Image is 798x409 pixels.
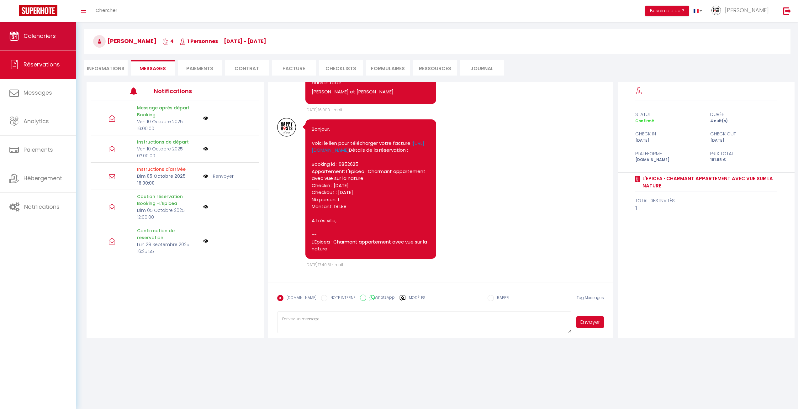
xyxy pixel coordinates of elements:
li: Paiements [178,60,222,76]
div: total des invités [635,197,777,204]
span: Confirmé [635,118,654,123]
div: Plateforme [631,150,706,157]
span: Paiements [24,146,53,154]
img: NO IMAGE [203,116,208,121]
p: Dim 05 Octobre 2025 16:00:00 [137,173,199,186]
span: [DATE] - [DATE] [224,38,266,45]
h3: Notifications [154,84,224,98]
p: Lun 29 Septembre 2025 16:25:55 [137,241,199,255]
span: [PERSON_NAME] [725,6,769,14]
li: Journal [460,60,504,76]
span: 1 Personnes [180,38,218,45]
a: Renvoyer [213,173,234,180]
span: Analytics [24,117,49,125]
p: Message après départ Booking [137,104,199,118]
p: Dim 05 Octobre 2025 12:00:00 [137,207,199,221]
span: [DATE] 16:01:18 - mail [305,107,342,113]
img: ... [711,6,721,15]
li: Facture [272,60,316,76]
div: durée [706,111,781,118]
a: L'Epicea · Charmant appartement avec vue sur la nature [640,175,777,190]
li: Contrat [225,60,269,76]
img: Super Booking [19,5,57,16]
li: Ressources [413,60,457,76]
span: 4 [162,38,174,45]
div: [DATE] [631,138,706,144]
div: 4 nuit(s) [706,118,781,124]
a: [URL][DOMAIN_NAME] [312,140,424,154]
div: [DATE] [706,138,781,144]
pre: Bonjour, Voici le lien pour télécharger votre facture : Détails de la réservation : Booking id : ... [312,126,430,253]
img: 17355745294618.png [277,118,296,137]
img: NO IMAGE [203,146,208,151]
div: [DOMAIN_NAME] [631,157,706,163]
span: [DATE] 17:40:51 - mail [305,262,343,267]
span: Chercher [96,7,117,13]
p: [PERSON_NAME] et [PERSON_NAME] [312,88,430,96]
img: logout [783,7,791,15]
span: Messages [24,89,52,97]
div: 1 [635,204,777,212]
label: Modèles [409,295,425,306]
label: [DOMAIN_NAME] [283,295,316,302]
img: NO IMAGE [203,173,208,180]
span: Calendriers [24,32,56,40]
img: NO IMAGE [203,204,208,209]
div: statut [631,111,706,118]
span: [PERSON_NAME] [93,37,156,45]
div: Prix total [706,150,781,157]
p: Ven 10 Octobre 2025 07:00:00 [137,145,199,159]
label: WhatsApp [366,295,395,302]
p: Instructions de départ [137,139,199,145]
p: Ven 10 Octobre 2025 16:00:00 [137,118,199,132]
span: Hébergement [24,174,62,182]
img: NO IMAGE [203,239,208,244]
p: Confirmation de réservation [137,227,199,241]
p: Instructions d'arrivée [137,166,199,173]
div: 181.88 € [706,157,781,163]
div: check in [631,130,706,138]
p: Caution réservation Booking -L'Epicea [137,193,199,207]
button: Envoyer [576,316,604,328]
span: Tag Messages [577,295,604,300]
span: Notifications [24,203,60,211]
li: FORMULAIRES [366,60,410,76]
li: CHECKLISTS [319,60,363,76]
span: Réservations [24,60,60,68]
button: Besoin d'aide ? [645,6,689,16]
label: NOTE INTERNE [327,295,355,302]
li: Informations [84,60,128,76]
div: check out [706,130,781,138]
span: Messages [140,65,166,72]
label: RAPPEL [494,295,510,302]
